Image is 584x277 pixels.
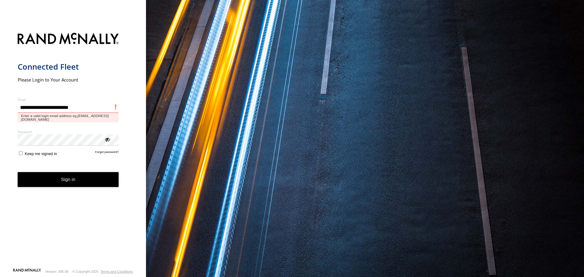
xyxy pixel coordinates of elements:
span: Keep me signed in [25,151,57,156]
img: Rand McNally [18,32,119,47]
span: Enter a valid login email address eg. [18,113,119,122]
button: Sign in [18,172,119,187]
em: [EMAIL_ADDRESS][DOMAIN_NAME] [21,114,109,121]
h2: Please Login to Your Account [18,77,119,83]
form: main [18,29,129,268]
label: Password [18,130,119,134]
h1: Connected Fleet [18,62,119,72]
div: ViewPassword [104,136,110,142]
label: Email [18,97,119,102]
a: Visit our Website [13,268,41,275]
a: Forgot password? [95,150,119,156]
a: Terms and Conditions [101,270,133,273]
div: Version: 306.00 [45,270,68,273]
input: Keep me signed in [19,151,23,155]
div: © Copyright 2025 - [72,270,133,273]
